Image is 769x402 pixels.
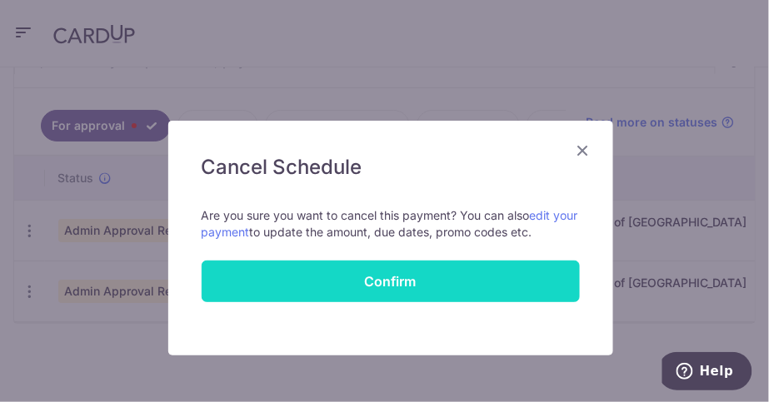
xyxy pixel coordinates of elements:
[202,207,580,241] p: Are you sure you want to cancel this payment? You can also to update the amount, due dates, promo...
[662,352,752,394] iframe: Opens a widget where you can find more information
[202,261,580,302] input: Confirm
[573,141,593,161] button: Close
[202,154,580,181] h5: Cancel Schedule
